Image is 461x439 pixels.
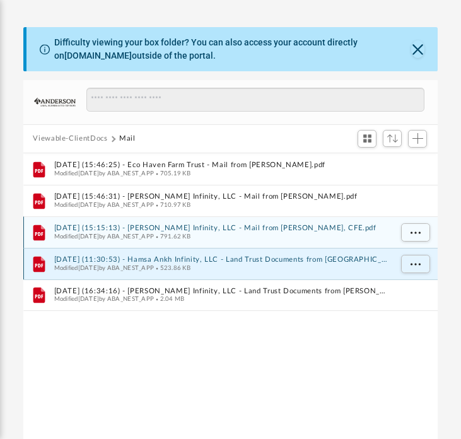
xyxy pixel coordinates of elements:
span: Modified [DATE] by ABA_NEST_APP [54,264,154,271]
span: 791.62 KB [154,233,190,239]
button: Mail [119,133,136,144]
span: 710.97 KB [154,201,190,208]
button: Sort [383,130,402,147]
a: [DOMAIN_NAME] [64,50,132,61]
button: [DATE] (15:46:25) - Eco Haven Farm Trust - Mail from [PERSON_NAME].pdf [54,161,390,169]
button: Viewable-ClientDocs [33,133,107,144]
span: 523.86 KB [154,264,190,271]
input: Search files and folders [86,88,424,112]
button: Switch to Grid View [358,130,376,148]
button: [DATE] (16:34:16) - [PERSON_NAME] Infinity, LLC - Land Trust Documents from [PERSON_NAME].pdf [54,287,390,295]
button: Add [408,130,427,148]
button: [DATE] (11:30:53) - Hamsa Ankh Infinity, LLC - Land Trust Documents from [GEOGRAPHIC_DATA]pdf [54,255,390,264]
button: [DATE] (15:15:13) - [PERSON_NAME] Infinity, LLC - Mail from [PERSON_NAME], CFE.pdf [54,224,390,232]
div: Difficulty viewing your box folder? You can also access your account directly on outside of the p... [54,36,411,62]
button: Close [411,40,424,58]
span: Modified [DATE] by ABA_NEST_APP [54,201,154,208]
span: 705.19 KB [154,170,190,176]
span: Modified [DATE] by ABA_NEST_APP [54,170,154,176]
button: More options [400,223,429,242]
button: [DATE] (15:46:31) - [PERSON_NAME] Infinity, LLC - Mail from [PERSON_NAME].pdf [54,192,390,201]
span: Modified [DATE] by ABA_NEST_APP [54,233,154,239]
button: More options [400,254,429,273]
span: Modified [DATE] by ABA_NEST_APP [54,296,154,302]
span: 2.04 MB [154,296,184,302]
